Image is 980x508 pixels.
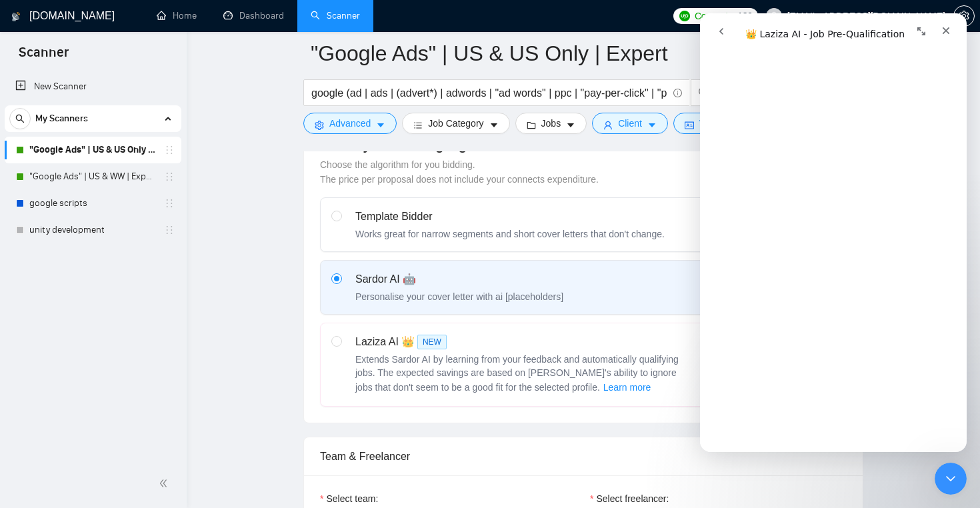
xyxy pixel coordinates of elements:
[954,11,974,21] span: setting
[541,116,561,131] span: Jobs
[311,10,360,21] a: searchScanner
[592,113,668,134] button: userClientcaret-down
[590,491,669,506] label: Select freelancer:
[355,290,563,303] div: Personalise your cover letter with ai [placeholders]
[603,380,651,395] span: Learn more
[355,334,689,350] div: Laziza AI
[223,10,284,21] a: dashboardDashboard
[159,477,172,490] span: double-left
[695,9,735,23] span: Connects:
[329,116,371,131] span: Advanced
[417,335,447,349] span: NEW
[311,85,667,101] input: Search Freelance Jobs...
[5,73,181,100] li: New Scanner
[769,11,779,21] span: user
[737,9,752,23] span: 189
[9,108,31,129] button: search
[679,11,690,21] img: upwork-logo.png
[164,225,175,235] span: holder
[15,73,171,100] a: New Scanner
[35,105,88,132] span: My Scanners
[157,10,197,21] a: homeHome
[355,227,665,241] div: Works great for narrow segments and short cover letters that don't change.
[699,116,729,131] span: Vendor
[953,5,975,27] button: setting
[315,120,324,130] span: setting
[566,120,575,130] span: caret-down
[29,163,156,190] a: "Google Ads" | US & WW | Expert
[164,171,175,182] span: holder
[376,120,385,130] span: caret-down
[11,6,21,27] img: logo
[355,209,665,225] div: Template Bidder
[618,116,642,131] span: Client
[10,114,30,123] span: search
[700,13,967,452] iframe: Intercom live chat
[603,120,613,130] span: user
[402,113,509,134] button: barsJob Categorycaret-down
[935,463,967,495] iframe: Intercom live chat
[685,120,694,130] span: idcard
[164,145,175,155] span: holder
[953,11,975,21] a: setting
[311,37,836,70] input: Scanner name...
[303,113,397,134] button: settingAdvancedcaret-down
[320,491,378,506] label: Select team:
[29,137,156,163] a: "Google Ads" | US & US Only | Expert
[355,354,679,393] span: Extends Sardor AI by learning from your feedback and automatically qualifying jobs. The expected ...
[5,105,181,243] li: My Scanners
[320,159,599,185] span: Choose the algorithm for you bidding. The price per proposal does not include your connects expen...
[515,113,587,134] button: folderJobscaret-down
[320,437,847,475] div: Team & Freelancer
[489,120,499,130] span: caret-down
[413,120,423,130] span: bars
[29,217,156,243] a: unity development
[691,87,717,99] span: search
[673,113,755,134] button: idcardVendorcaret-down
[673,89,682,97] span: info-circle
[355,271,563,287] div: Sardor AI 🤖
[603,379,652,395] button: Laziza AI NEWExtends Sardor AI by learning from your feedback and automatically qualifying jobs. ...
[164,198,175,209] span: holder
[428,116,483,131] span: Job Category
[527,120,536,130] span: folder
[401,334,415,350] span: 👑
[29,190,156,217] a: google scripts
[647,120,657,130] span: caret-down
[691,79,717,106] button: search
[8,43,79,71] span: Scanner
